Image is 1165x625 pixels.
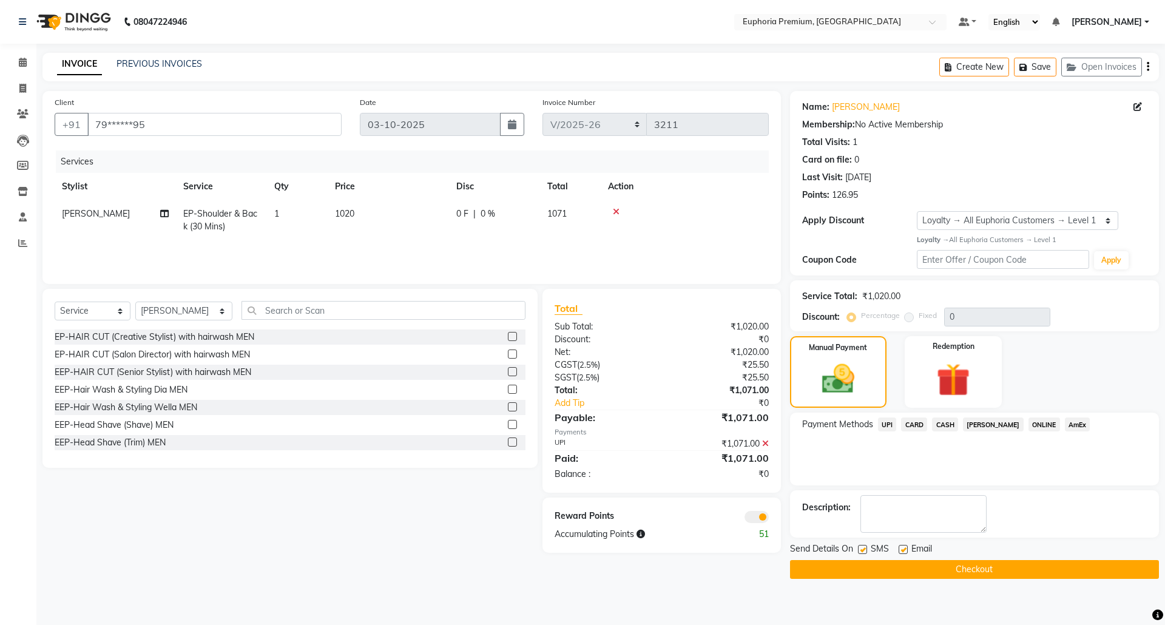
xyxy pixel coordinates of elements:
[241,301,525,320] input: Search or Scan
[545,437,661,450] div: UPI
[917,250,1089,269] input: Enter Offer / Coupon Code
[871,542,889,558] span: SMS
[176,173,267,200] th: Service
[832,189,858,201] div: 126.95
[601,173,769,200] th: Action
[555,359,577,370] span: CGST
[545,528,720,541] div: Accumulating Points
[545,346,661,359] div: Net:
[449,173,540,200] th: Disc
[55,113,89,136] button: +91
[853,136,857,149] div: 1
[31,5,114,39] img: logo
[579,373,597,382] span: 2.5%
[809,342,867,353] label: Manual Payment
[661,346,777,359] div: ₹1,020.00
[661,333,777,346] div: ₹0
[555,427,769,437] div: Payments
[802,290,857,303] div: Service Total:
[555,302,582,315] span: Total
[854,154,859,166] div: 0
[911,542,932,558] span: Email
[55,436,166,449] div: EEP-Head Shave (Trim) MEN
[328,173,449,200] th: Price
[57,53,102,75] a: INVOICE
[1065,417,1090,431] span: AmEx
[802,189,829,201] div: Points:
[1072,16,1142,29] span: [PERSON_NAME]
[542,97,595,108] label: Invoice Number
[832,101,900,113] a: [PERSON_NAME]
[802,311,840,323] div: Discount:
[661,437,777,450] div: ₹1,071.00
[1028,417,1060,431] span: ONLINE
[545,468,661,481] div: Balance :
[932,417,958,431] span: CASH
[55,173,176,200] th: Stylist
[481,208,495,220] span: 0 %
[861,310,900,321] label: Percentage
[939,58,1009,76] button: Create New
[802,418,873,431] span: Payment Methods
[545,333,661,346] div: Discount:
[579,360,598,370] span: 2.5%
[55,348,250,361] div: EP-HAIR CUT (Salon Director) with hairwash MEN
[802,118,1147,131] div: No Active Membership
[545,320,661,333] div: Sub Total:
[335,208,354,219] span: 1020
[456,208,468,220] span: 0 F
[802,101,829,113] div: Name:
[661,451,777,465] div: ₹1,071.00
[1014,58,1056,76] button: Save
[473,208,476,220] span: |
[802,171,843,184] div: Last Visit:
[55,401,197,414] div: EEP-Hair Wash & Styling Wella MEN
[555,372,576,383] span: SGST
[545,359,661,371] div: ( )
[55,331,254,343] div: EP-HAIR CUT (Creative Stylist) with hairwash MEN
[540,173,601,200] th: Total
[862,290,900,303] div: ₹1,020.00
[547,208,567,219] span: 1071
[926,359,981,401] img: _gift.svg
[545,510,661,523] div: Reward Points
[55,97,74,108] label: Client
[55,383,187,396] div: EEP-Hair Wash & Styling Dia MEN
[802,254,917,266] div: Coupon Code
[545,371,661,384] div: ( )
[901,417,927,431] span: CARD
[1094,251,1129,269] button: Apply
[919,310,937,321] label: Fixed
[62,208,130,219] span: [PERSON_NAME]
[720,528,778,541] div: 51
[681,397,777,410] div: ₹0
[802,501,851,514] div: Description:
[878,417,897,431] span: UPI
[87,113,342,136] input: Search by Name/Mobile/Email/Code
[274,208,279,219] span: 1
[661,468,777,481] div: ₹0
[55,419,174,431] div: EEP-Head Shave (Shave) MEN
[545,451,661,465] div: Paid:
[545,384,661,397] div: Total:
[802,136,850,149] div: Total Visits:
[545,410,661,425] div: Payable:
[56,150,778,173] div: Services
[360,97,376,108] label: Date
[917,235,1147,245] div: All Euphoria Customers → Level 1
[790,560,1159,579] button: Checkout
[812,360,865,397] img: _cash.svg
[661,384,777,397] div: ₹1,071.00
[802,154,852,166] div: Card on file:
[661,371,777,384] div: ₹25.50
[116,58,202,69] a: PREVIOUS INVOICES
[661,359,777,371] div: ₹25.50
[661,320,777,333] div: ₹1,020.00
[545,397,681,410] a: Add Tip
[790,542,853,558] span: Send Details On
[963,417,1024,431] span: [PERSON_NAME]
[802,214,917,227] div: Apply Discount
[133,5,187,39] b: 08047224946
[183,208,257,232] span: EP-Shoulder & Back (30 Mins)
[845,171,871,184] div: [DATE]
